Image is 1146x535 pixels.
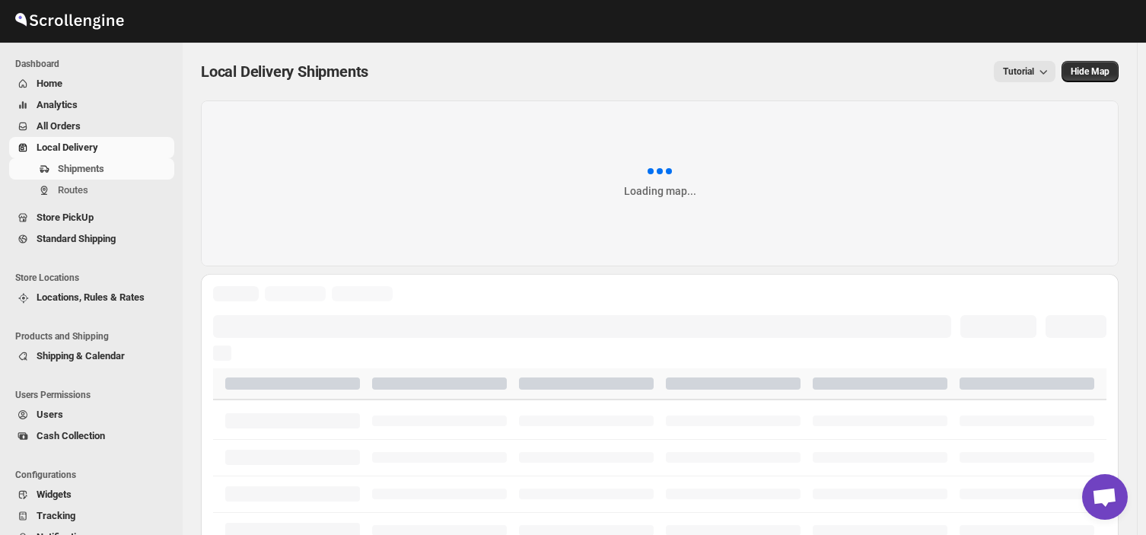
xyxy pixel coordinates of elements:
button: Home [9,73,174,94]
button: Routes [9,180,174,201]
span: Hide Map [1071,65,1109,78]
button: Cash Collection [9,425,174,447]
button: Tutorial [994,61,1055,82]
span: Products and Shipping [15,330,175,342]
span: Cash Collection [37,430,105,441]
button: Shipping & Calendar [9,346,174,367]
button: Analytics [9,94,174,116]
span: Tutorial [1003,66,1034,77]
span: All Orders [37,120,81,132]
span: Local Delivery [37,142,98,153]
button: Users [9,404,174,425]
button: Map action label [1062,61,1119,82]
button: Locations, Rules & Rates [9,287,174,308]
button: Widgets [9,484,174,505]
span: Store PickUp [37,212,94,223]
span: Store Locations [15,272,175,284]
span: Configurations [15,469,175,481]
span: Routes [58,184,88,196]
button: All Orders [9,116,174,137]
span: Locations, Rules & Rates [37,291,145,303]
span: Local Delivery Shipments [201,62,368,81]
div: Loading map... [624,183,696,199]
span: Analytics [37,99,78,110]
button: Shipments [9,158,174,180]
span: Tracking [37,510,75,521]
span: Dashboard [15,58,175,70]
div: Open chat [1082,474,1128,520]
span: Users [37,409,63,420]
span: Shipments [58,163,104,174]
span: Standard Shipping [37,233,116,244]
span: Shipping & Calendar [37,350,125,361]
span: Widgets [37,489,72,500]
span: Home [37,78,62,89]
span: Users Permissions [15,389,175,401]
button: Tracking [9,505,174,527]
